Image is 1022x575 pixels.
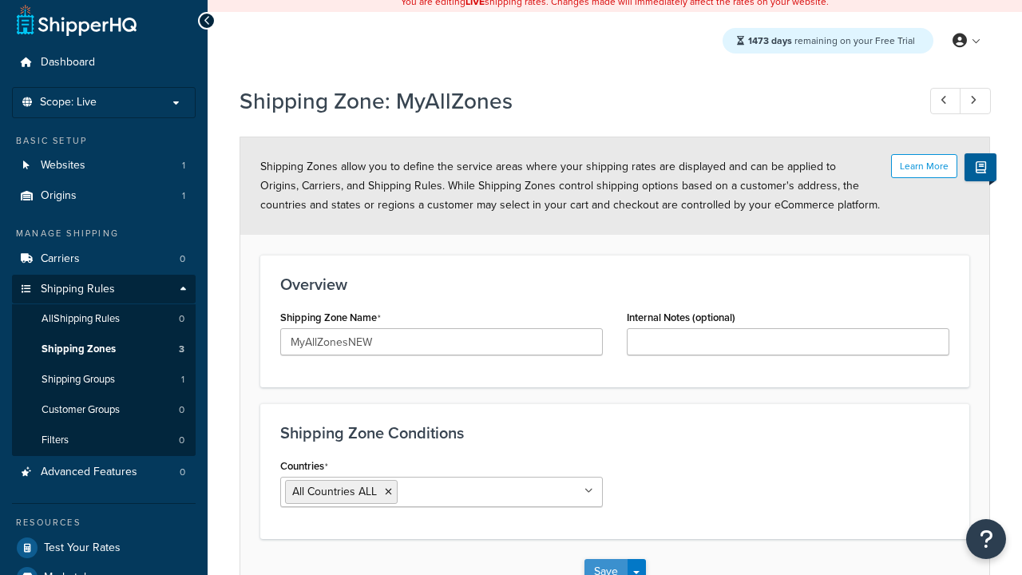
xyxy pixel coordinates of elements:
[12,426,196,455] a: Filters0
[42,373,115,387] span: Shipping Groups
[12,335,196,364] li: Shipping Zones
[182,159,185,172] span: 1
[179,403,184,417] span: 0
[41,466,137,479] span: Advanced Features
[12,181,196,211] a: Origins1
[12,365,196,395] li: Shipping Groups
[891,154,957,178] button: Learn More
[179,434,184,447] span: 0
[41,252,80,266] span: Carriers
[748,34,915,48] span: remaining on your Free Trial
[12,151,196,180] li: Websites
[280,424,949,442] h3: Shipping Zone Conditions
[12,227,196,240] div: Manage Shipping
[966,519,1006,559] button: Open Resource Center
[12,533,196,562] a: Test Your Rates
[44,541,121,555] span: Test Your Rates
[12,304,196,334] a: AllShipping Rules0
[12,275,196,304] a: Shipping Rules
[12,244,196,274] a: Carriers0
[12,335,196,364] a: Shipping Zones3
[179,312,184,326] span: 0
[12,395,196,425] a: Customer Groups0
[12,426,196,455] li: Filters
[280,460,328,473] label: Countries
[12,458,196,487] li: Advanced Features
[960,88,991,114] a: Next Record
[41,159,85,172] span: Websites
[12,181,196,211] li: Origins
[12,458,196,487] a: Advanced Features0
[41,189,77,203] span: Origins
[179,343,184,356] span: 3
[42,343,116,356] span: Shipping Zones
[12,275,196,457] li: Shipping Rules
[260,158,880,213] span: Shipping Zones allow you to define the service areas where your shipping rates are displayed and ...
[41,283,115,296] span: Shipping Rules
[42,403,120,417] span: Customer Groups
[12,48,196,77] a: Dashboard
[12,244,196,274] li: Carriers
[12,134,196,148] div: Basic Setup
[12,365,196,395] a: Shipping Groups1
[40,96,97,109] span: Scope: Live
[280,311,381,324] label: Shipping Zone Name
[12,395,196,425] li: Customer Groups
[627,311,735,323] label: Internal Notes (optional)
[748,34,792,48] strong: 1473 days
[280,276,949,293] h3: Overview
[180,252,185,266] span: 0
[180,466,185,479] span: 0
[930,88,961,114] a: Previous Record
[42,434,69,447] span: Filters
[182,189,185,203] span: 1
[42,312,120,326] span: All Shipping Rules
[240,85,901,117] h1: Shipping Zone: MyAllZones
[12,516,196,529] div: Resources
[41,56,95,69] span: Dashboard
[965,153,996,181] button: Show Help Docs
[12,151,196,180] a: Websites1
[292,483,377,500] span: All Countries ALL
[181,373,184,387] span: 1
